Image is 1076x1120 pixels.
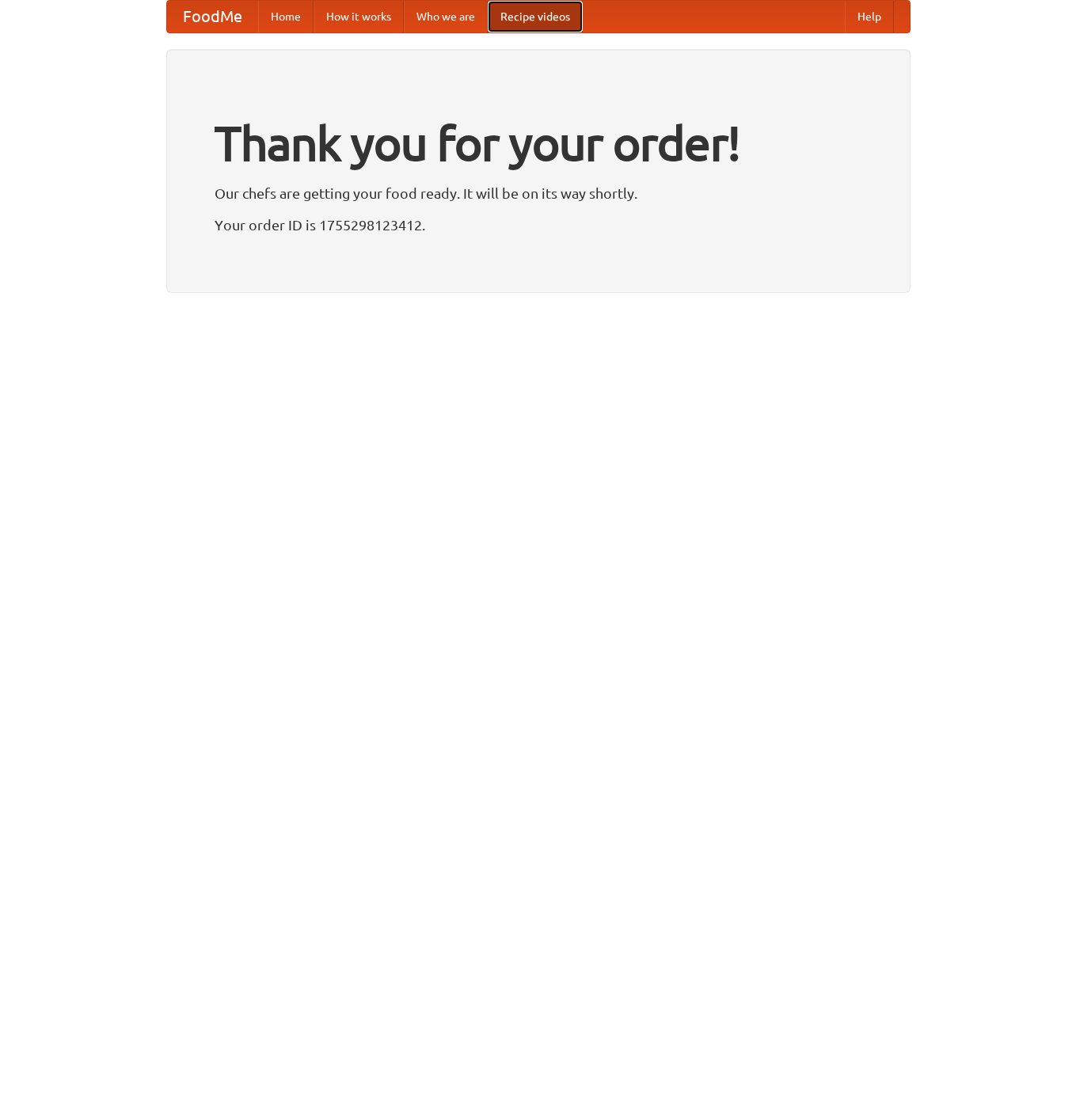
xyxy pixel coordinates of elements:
[404,1,488,32] a: Who we are
[488,1,583,32] a: Recipe videos
[215,105,862,181] h1: Thank you for your order!
[314,1,404,32] a: How it works
[167,1,258,32] a: FoodMe
[215,181,862,205] p: Our chefs are getting your food ready. It will be on its way shortly.
[215,213,862,237] p: Your order ID is 1755298123412.
[258,1,314,32] a: Home
[845,1,894,32] a: Help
